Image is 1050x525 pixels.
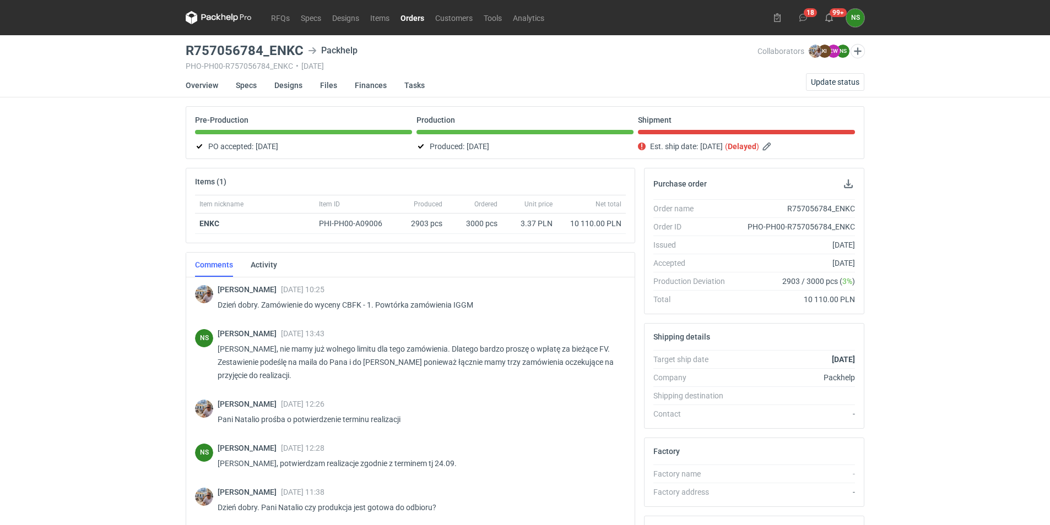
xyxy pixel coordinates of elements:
span: Unit price [524,200,553,209]
div: Company [653,372,734,383]
span: Produced [414,200,442,209]
span: [DATE] [700,140,723,153]
h2: Factory [653,447,680,456]
div: 2903 pcs [397,214,447,234]
div: Natalia Stępak [195,444,213,462]
button: 99+ [820,9,838,26]
button: Edit estimated shipping date [761,140,775,153]
strong: Delayed [728,142,756,151]
div: - [734,486,855,497]
a: Items [365,11,395,24]
figcaption: NS [195,329,213,347]
h3: R757056784_ENKC [186,44,304,57]
figcaption: EW [827,45,840,58]
a: Orders [395,11,430,24]
div: 10 110.00 PLN [734,294,855,305]
span: 3% [842,277,852,286]
div: Total [653,294,734,305]
span: [DATE] 11:38 [281,488,324,496]
a: Analytics [507,11,550,24]
div: Order name [653,203,734,214]
div: Natalia Stępak [195,329,213,347]
div: Natalia Stępak [846,9,864,27]
div: Shipping destination [653,390,734,401]
span: [DATE] 10:25 [281,285,324,294]
span: Collaborators [757,47,804,56]
a: Files [320,73,337,97]
a: Comments [195,253,233,277]
div: Packhelp [308,44,358,57]
div: [DATE] [734,239,855,250]
span: [DATE] [467,140,489,153]
span: Update status [811,78,859,86]
p: Production [416,116,455,124]
span: Item ID [319,200,340,209]
div: Order ID [653,221,734,232]
p: Pre-Production [195,116,248,124]
div: Produced: [416,140,634,153]
div: PHO-PH00-R757056784_ENKC [734,221,855,232]
img: Michał Palasek [195,488,213,506]
span: [PERSON_NAME] [218,285,281,294]
h2: Items (1) [195,177,226,186]
a: Designs [327,11,365,24]
span: Ordered [474,200,497,209]
a: Designs [274,73,302,97]
a: Customers [430,11,478,24]
div: R757056784_ENKC [734,203,855,214]
div: Production Deviation [653,276,734,287]
em: ( [725,142,728,151]
span: • [296,62,299,70]
a: RFQs [266,11,295,24]
a: Finances [355,73,387,97]
button: NS [846,9,864,27]
div: - [734,468,855,479]
div: Issued [653,239,734,250]
div: 10 110.00 PLN [561,218,621,229]
figcaption: NS [836,45,849,58]
h2: Shipping details [653,332,710,341]
span: [PERSON_NAME] [218,329,281,338]
div: [DATE] [734,258,855,269]
div: Contact [653,408,734,419]
a: Tasks [404,73,425,97]
h2: Purchase order [653,179,707,188]
strong: [DATE] [832,355,855,364]
span: [DATE] 12:28 [281,444,324,452]
img: Michał Palasek [195,285,213,303]
span: [PERSON_NAME] [218,488,281,496]
span: [PERSON_NAME] [218,400,281,408]
img: Michał Palasek [809,45,822,58]
span: [DATE] 13:43 [281,329,324,338]
span: [DATE] [256,140,278,153]
figcaption: KI [818,45,831,58]
a: Tools [478,11,507,24]
div: PHI-PH00-A09006 [319,218,393,229]
div: - [734,408,855,419]
div: Est. ship date: [638,140,855,153]
button: 18 [794,9,812,26]
span: Net total [596,200,621,209]
p: Pani Natalio prośba o potwierdzenie terminu realizacji [218,413,617,426]
strong: ENKC [199,219,219,228]
p: [PERSON_NAME], nie mamy już wolnego limitu dla tego zamówienia. Dlatego bardzo proszę o wpłatę za... [218,342,617,382]
a: Specs [236,73,257,97]
button: Edit collaborators [851,44,865,58]
em: ) [756,142,759,151]
div: 3000 pcs [447,214,502,234]
svg: Packhelp Pro [186,11,252,24]
div: Target ship date [653,354,734,365]
a: Activity [251,253,277,277]
div: PHO-PH00-R757056784_ENKC [DATE] [186,62,757,70]
img: Michał Palasek [195,400,213,418]
a: Specs [295,11,327,24]
p: Dzień dobry. Pani Natalio czy produkcja jest gotowa do odbioru? [218,501,617,514]
span: Item nickname [199,200,243,209]
button: Update status [806,73,864,91]
div: Packhelp [734,372,855,383]
div: Accepted [653,258,734,269]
